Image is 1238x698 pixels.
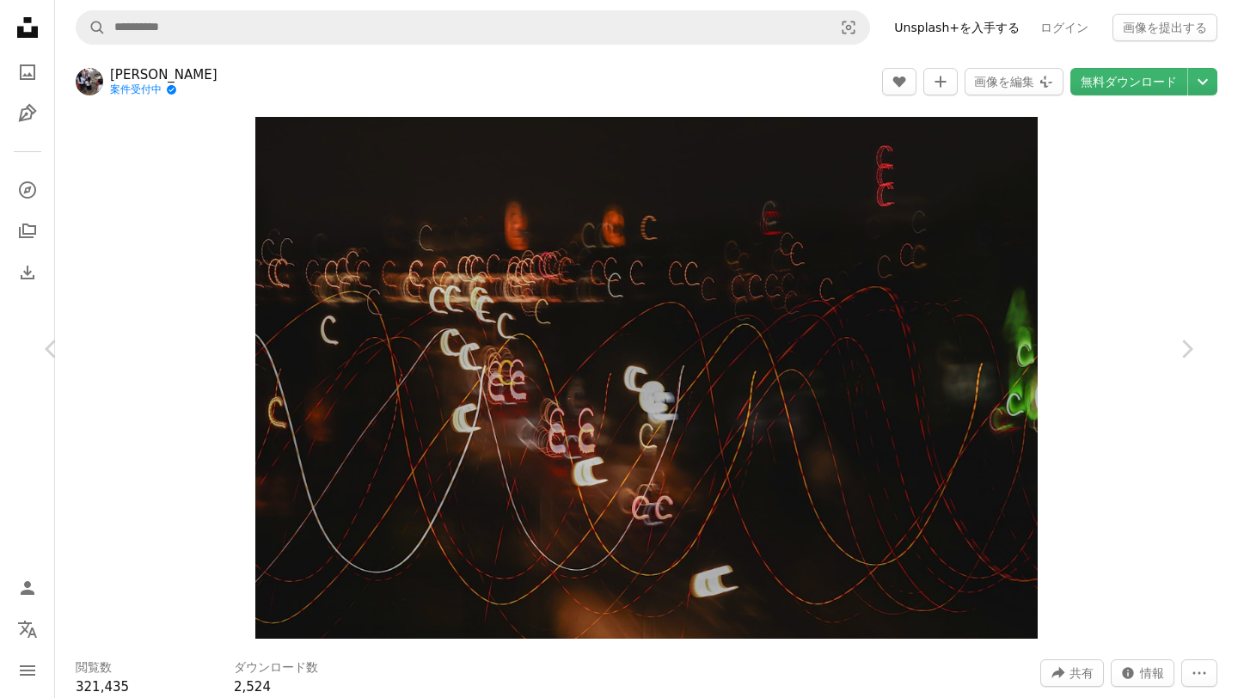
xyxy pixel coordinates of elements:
[10,571,45,605] a: ログイン / 登録する
[1069,660,1094,686] span: 共有
[884,14,1030,41] a: Unsplash+を入手する
[1188,68,1217,95] button: ダウンロードサイズを選択してください
[110,83,218,97] a: 案件受付中
[10,612,45,646] button: 言語
[76,10,870,45] form: サイト内でビジュアルを探す
[234,679,271,695] span: 2,524
[1040,659,1104,687] button: このビジュアルを共有する
[1135,266,1238,432] a: 次へ
[76,679,129,695] span: 321,435
[255,117,1039,639] button: この画像でズームインする
[234,659,318,677] h3: ダウンロード数
[110,66,218,83] a: [PERSON_NAME]
[828,11,869,44] button: ビジュアル検索
[1111,659,1174,687] button: この画像に関する統計
[923,68,958,95] button: コレクションに追加する
[965,68,1063,95] button: 画像を編集
[10,173,45,207] a: 探す
[10,653,45,688] button: メニュー
[1140,660,1164,686] span: 情報
[882,68,916,95] button: いいね！
[10,96,45,131] a: イラスト
[76,68,103,95] img: MARIOLA GROBELSKAのプロフィールを見る
[1181,659,1217,687] button: その他のアクション
[255,117,1039,639] img: 夜の街のぼやけた写真
[1112,14,1217,41] button: 画像を提出する
[10,214,45,248] a: コレクション
[1070,68,1187,95] a: 無料ダウンロード
[10,255,45,290] a: ダウンロード履歴
[10,55,45,89] a: 写真
[77,11,106,44] button: Unsplashで検索する
[1030,14,1099,41] a: ログイン
[76,659,112,677] h3: 閲覧数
